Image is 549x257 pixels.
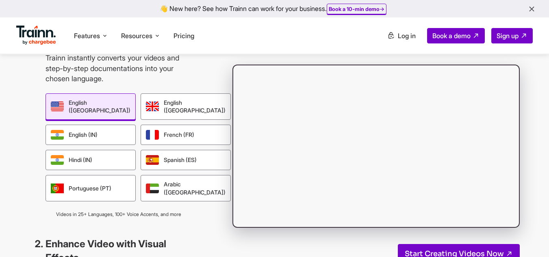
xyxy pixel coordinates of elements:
b: Book a 10-min demo [329,6,380,12]
div: Spanish (ES) [141,150,231,170]
img: french | Trainn [146,130,159,140]
span: Features [74,31,100,40]
img: hindi | Trainn [51,155,64,165]
div: Hindi (IN) [46,150,136,170]
div: Arabic ([GEOGRAPHIC_DATA]) [141,175,231,201]
img: Trainn Logo [16,26,56,45]
iframe: Chat Widget [508,218,549,257]
div: English ([GEOGRAPHIC_DATA]) [141,93,231,120]
span: Sign up [497,32,519,40]
div: 👋 New here? See how Trainn can work for your business. [5,5,544,13]
a: Pricing [174,32,194,40]
img: arabic | Trainn [146,184,159,193]
img: portugese | Trainn [51,184,64,193]
img: uk english | Trainn [146,102,159,111]
a: Book a demo [427,28,485,43]
img: spanish | Trainn [146,155,159,165]
span: Resources [121,31,152,40]
p: Videos in 25+ Languages, 100+ Voice Accents, and more [46,211,192,218]
a: Book a 10-min demo→ [329,6,384,12]
a: Sign up [491,28,533,43]
span: Book a demo [432,32,471,40]
div: Portuguese (PT) [46,175,136,201]
p: Trainn instantly converts your videos and step-by-step documentations into your chosen language. [46,53,192,84]
div: French (FR) [141,125,231,145]
img: indian english | Trainn [51,130,64,140]
div: English ([GEOGRAPHIC_DATA]) [46,93,136,120]
div: English (IN) [46,125,136,145]
img: us english | Trainn [51,102,64,111]
a: Log in [382,28,421,43]
span: Log in [398,32,416,40]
